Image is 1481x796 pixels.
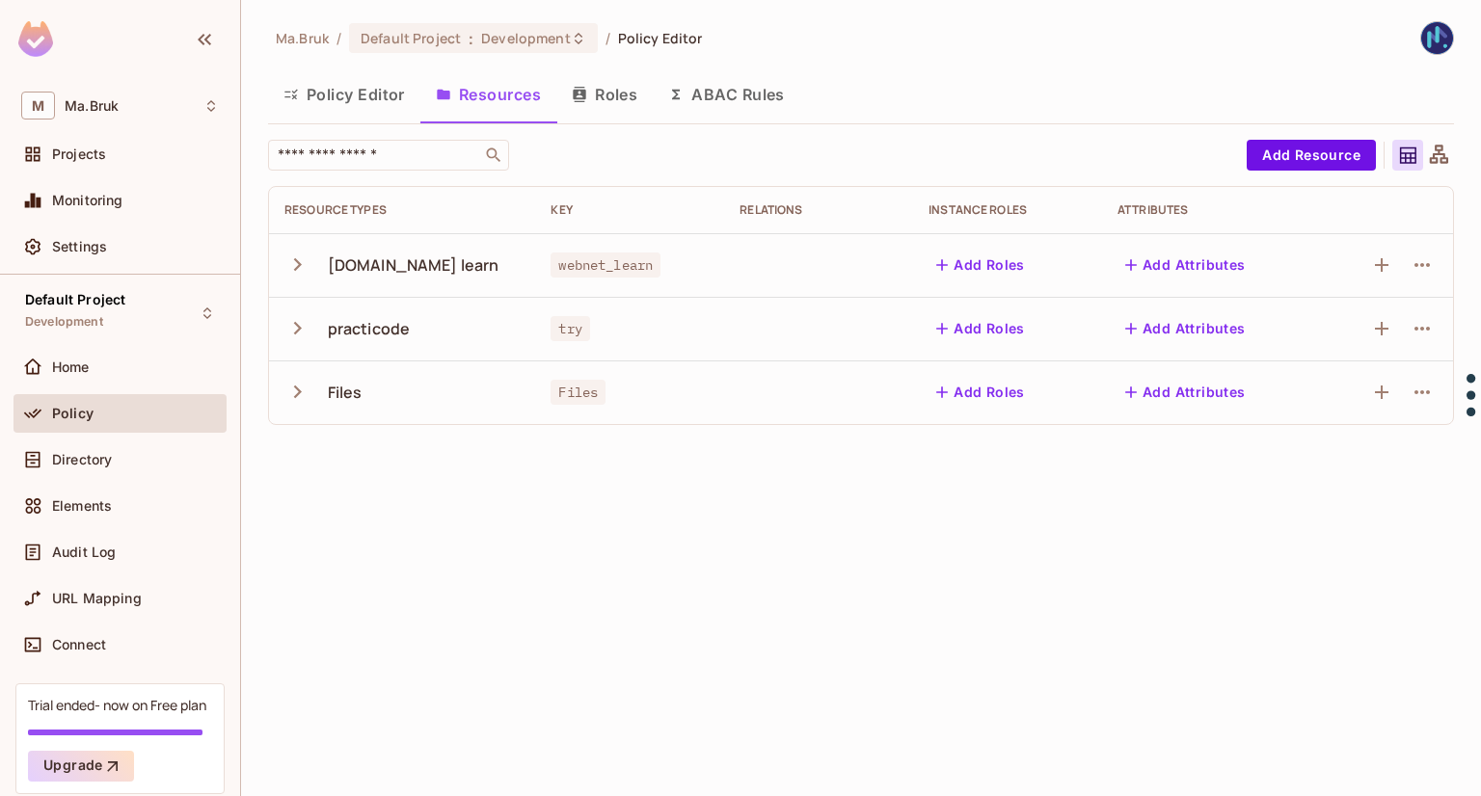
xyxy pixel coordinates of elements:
span: Policy Editor [618,29,703,47]
div: Relations [740,202,898,218]
div: practicode [328,318,411,339]
span: Connect [52,637,106,652]
button: Policy Editor [268,70,420,119]
span: try [551,316,589,341]
button: Upgrade [28,751,134,782]
span: Directory [52,452,112,467]
div: Key [551,202,709,218]
div: Files [328,382,363,403]
span: Audit Log [52,544,116,560]
div: Resource Types [284,202,520,218]
img: מלכה ברוק [1421,22,1453,54]
span: Default Project [361,29,461,47]
span: webnet_learn [551,252,660,278]
li: / [337,29,341,47]
span: Files [551,380,606,405]
button: Add Attributes [1117,313,1253,344]
span: M [21,92,55,119]
span: Elements [52,498,112,514]
span: Projects [52,146,106,162]
button: Add Roles [929,377,1033,408]
span: Development [25,314,103,330]
div: [DOMAIN_NAME] learn [328,254,499,276]
button: ABAC Rules [653,70,800,119]
span: Development [481,29,570,47]
span: URL Mapping [52,591,142,606]
span: the active workspace [276,29,329,47]
span: Monitoring [52,193,123,208]
button: Add Resource [1247,140,1376,171]
button: Add Attributes [1117,250,1253,280]
span: Default Project [25,292,125,307]
li: / [606,29,610,47]
span: Home [52,359,90,375]
div: Instance roles [929,202,1087,218]
button: Add Attributes [1117,377,1253,408]
span: Settings [52,239,107,254]
img: SReyMgAAAABJRU5ErkJggg== [18,21,53,57]
div: Attributes [1117,202,1304,218]
button: Add Roles [929,313,1033,344]
button: Resources [420,70,556,119]
div: Trial ended- now on Free plan [28,696,206,714]
span: Policy [52,406,94,421]
button: Add Roles [929,250,1033,280]
button: Roles [556,70,653,119]
span: : [468,31,474,46]
span: Workspace: Ma.Bruk [65,98,119,114]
